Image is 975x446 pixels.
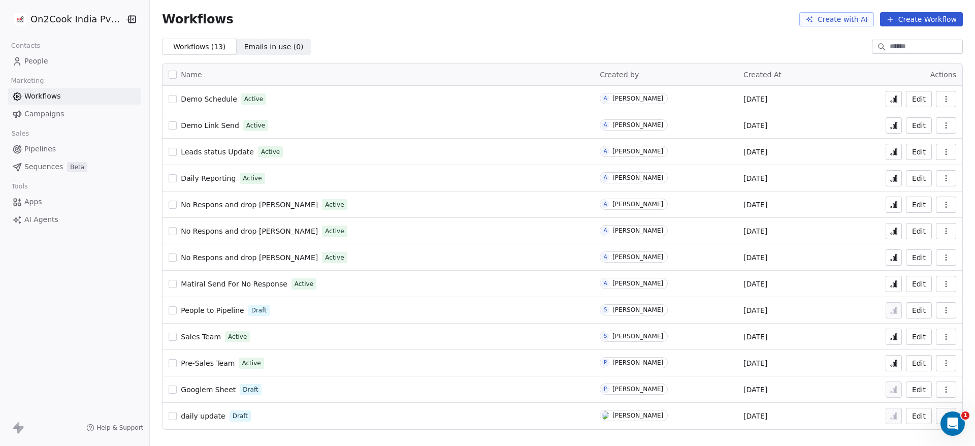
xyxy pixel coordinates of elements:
span: Active [244,94,263,104]
span: Draft [251,306,267,315]
div: [PERSON_NAME] [612,148,663,155]
button: Edit [906,355,932,371]
a: Pipelines [8,141,141,157]
span: Sales [7,126,34,141]
button: Create with AI [799,12,874,26]
span: Active [243,174,262,183]
span: No Respons and drop [PERSON_NAME] [181,201,318,209]
div: S [604,332,607,340]
button: Edit [906,249,932,266]
a: Daily Reporting [181,173,236,183]
span: Pipelines [24,144,56,154]
span: Active [325,227,344,236]
span: Workflows [162,12,233,26]
button: Edit [906,381,932,398]
div: A [604,227,607,235]
div: A [604,174,607,182]
div: P [604,385,607,393]
span: Active [295,279,313,289]
span: [DATE] [743,147,767,157]
span: People [24,56,48,67]
span: [DATE] [743,411,767,421]
div: A [604,121,607,129]
button: Edit [906,276,932,292]
a: Apps [8,194,141,210]
img: S [602,411,609,420]
button: Edit [906,197,932,213]
button: Edit [906,170,932,186]
span: Contacts [7,38,45,53]
span: Active [228,332,247,341]
a: Sales Team [181,332,221,342]
iframe: Intercom live chat [940,411,965,436]
a: Campaigns [8,106,141,122]
span: Active [325,253,344,262]
a: Edit [906,408,932,424]
a: People [8,53,141,70]
span: Workflows [24,91,61,102]
span: Demo Schedule [181,95,237,103]
a: Googlem Sheet [181,385,236,395]
span: Created by [600,71,639,79]
span: People to Pipeline [181,306,244,314]
span: Tools [7,179,32,194]
a: Pre-Sales Team [181,358,235,368]
span: Sequences [24,162,63,172]
a: No Respons and drop [PERSON_NAME] [181,200,318,210]
span: On2Cook India Pvt. Ltd. [30,13,122,26]
button: Edit [906,329,932,345]
span: [DATE] [743,173,767,183]
a: Edit [906,223,932,239]
div: [PERSON_NAME] [612,201,663,208]
button: Edit [906,91,932,107]
span: No Respons and drop [PERSON_NAME] [181,253,318,262]
span: [DATE] [743,385,767,395]
a: Edit [906,144,932,160]
span: daily update [181,412,225,420]
span: [DATE] [743,94,767,104]
a: SequencesBeta [8,158,141,175]
a: No Respons and drop [PERSON_NAME] [181,226,318,236]
span: [DATE] [743,252,767,263]
span: No Respons and drop [PERSON_NAME] [181,227,318,235]
span: Active [261,147,280,156]
a: Workflows [8,88,141,105]
span: [DATE] [743,226,767,236]
span: Demo Link Send [181,121,239,130]
span: Help & Support [96,424,143,432]
div: A [604,253,607,261]
a: Help & Support [86,424,143,432]
span: [DATE] [743,332,767,342]
div: A [604,94,607,103]
div: [PERSON_NAME] [612,253,663,261]
img: on2cook%20logo-04%20copy.jpg [14,13,26,25]
div: A [604,279,607,288]
span: Active [242,359,261,368]
span: Active [246,121,265,130]
a: Demo Schedule [181,94,237,104]
span: [DATE] [743,200,767,210]
span: [DATE] [743,279,767,289]
span: Matiral Send For No Response [181,280,287,288]
span: Sales Team [181,333,221,341]
span: Active [325,200,344,209]
span: Draft [233,411,248,421]
span: Daily Reporting [181,174,236,182]
div: [PERSON_NAME] [612,412,663,419]
a: daily update [181,411,225,421]
span: Pre-Sales Team [181,359,235,367]
div: [PERSON_NAME] [612,306,663,313]
button: Edit [906,302,932,318]
div: [PERSON_NAME] [612,121,663,129]
div: S [604,306,607,314]
a: Demo Link Send [181,120,239,131]
div: [PERSON_NAME] [612,386,663,393]
span: Draft [243,385,258,394]
span: Emails in use ( 0 ) [244,42,304,52]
